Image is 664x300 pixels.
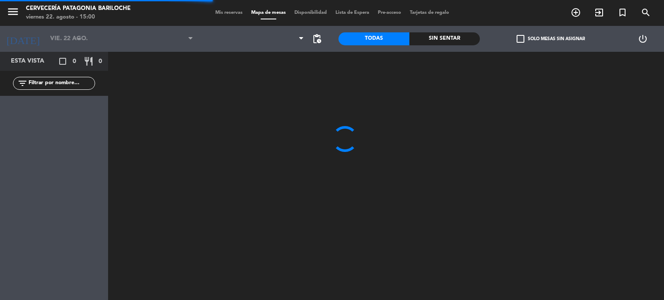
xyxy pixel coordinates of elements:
i: crop_square [57,56,68,66]
div: Esta vista [4,56,62,66]
span: Disponibilidad [290,10,331,15]
i: filter_list [17,78,28,88]
label: Solo mesas sin asignar [517,35,585,43]
span: Mis reservas [211,10,247,15]
span: Pre-acceso [373,10,405,15]
div: Sin sentar [409,32,480,45]
i: search [641,7,651,18]
input: Filtrar por nombre... [28,79,95,88]
button: menu [6,5,19,21]
div: viernes 22. agosto - 15:00 [26,13,131,22]
i: power_settings_new [638,34,648,44]
span: Tarjetas de regalo [405,10,453,15]
div: Todas [338,32,409,45]
div: Cervecería Patagonia Bariloche [26,4,131,13]
i: turned_in_not [617,7,628,18]
i: arrow_drop_down [74,34,84,44]
i: menu [6,5,19,18]
span: 0 [99,57,102,66]
i: add_circle_outline [571,7,581,18]
span: 0 [73,57,76,66]
span: pending_actions [312,34,322,44]
span: Mapa de mesas [247,10,290,15]
span: Lista de Espera [331,10,373,15]
i: restaurant [83,56,94,66]
span: check_box_outline_blank [517,35,524,43]
i: exit_to_app [594,7,604,18]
